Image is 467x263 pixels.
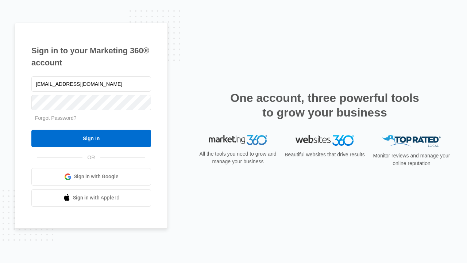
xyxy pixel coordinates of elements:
[31,76,151,92] input: Email
[209,135,267,145] img: Marketing 360
[82,154,100,161] span: OR
[31,168,151,186] a: Sign in with Google
[73,194,120,202] span: Sign in with Apple Id
[371,152,452,167] p: Monitor reviews and manage your online reputation
[31,45,151,69] h1: Sign in to your Marketing 360® account
[35,115,77,121] a: Forgot Password?
[74,173,119,180] span: Sign in with Google
[382,135,441,147] img: Top Rated Local
[31,189,151,207] a: Sign in with Apple Id
[296,135,354,146] img: Websites 360
[284,151,366,159] p: Beautiful websites that drive results
[228,91,421,120] h2: One account, three powerful tools to grow your business
[197,150,279,165] p: All the tools you need to grow and manage your business
[31,130,151,147] input: Sign In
